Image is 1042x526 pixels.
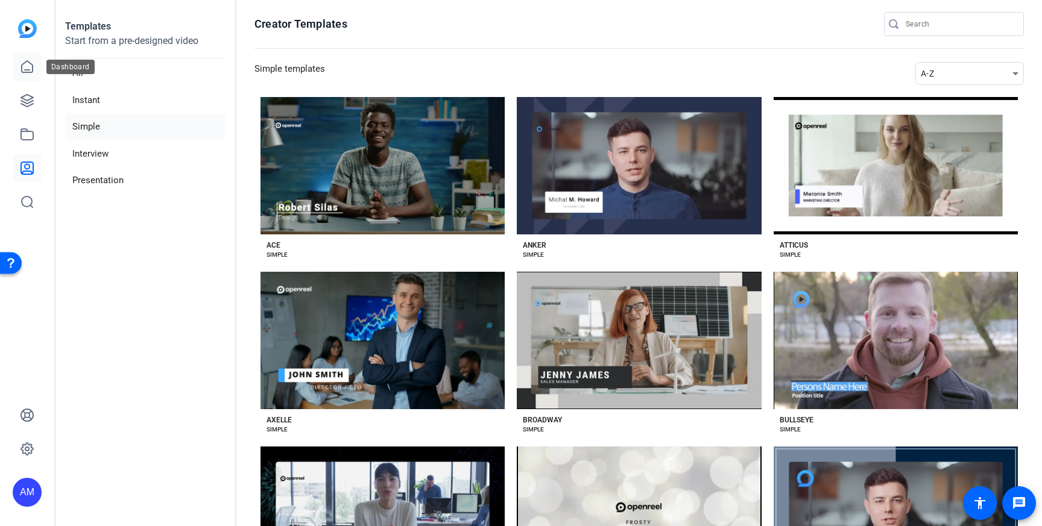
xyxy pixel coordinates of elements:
div: AXELLE [267,415,292,425]
div: SIMPLE [523,425,544,434]
li: Simple [65,114,226,139]
li: Instant [65,88,226,113]
div: Dashboard [46,60,95,74]
li: All [65,61,226,86]
div: SIMPLE [523,250,544,260]
div: BULLSEYE [780,415,813,425]
li: Presentation [65,168,226,193]
div: AM [13,478,42,507]
p: Start from a pre-designed video [65,34,226,58]
span: A-Z [921,69,934,78]
button: Template image [517,272,761,409]
mat-icon: message [1012,496,1026,510]
img: blue-gradient.svg [18,19,37,38]
h3: Simple templates [254,62,325,85]
button: Template image [260,97,505,234]
div: ATTICUS [780,240,808,250]
div: SIMPLE [267,425,288,434]
div: SIMPLE [780,250,801,260]
button: Template image [517,97,761,234]
button: Template image [774,272,1018,409]
button: Template image [774,97,1018,234]
div: ACE [267,240,280,250]
input: Search [906,17,1014,31]
div: SIMPLE [780,425,801,434]
mat-icon: accessibility [973,496,987,510]
button: Template image [260,272,505,409]
li: Interview [65,142,226,166]
div: SIMPLE [267,250,288,260]
strong: Templates [65,20,111,32]
h1: Creator Templates [254,17,347,31]
div: BROADWAY [523,415,562,425]
div: ANKER [523,240,546,250]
